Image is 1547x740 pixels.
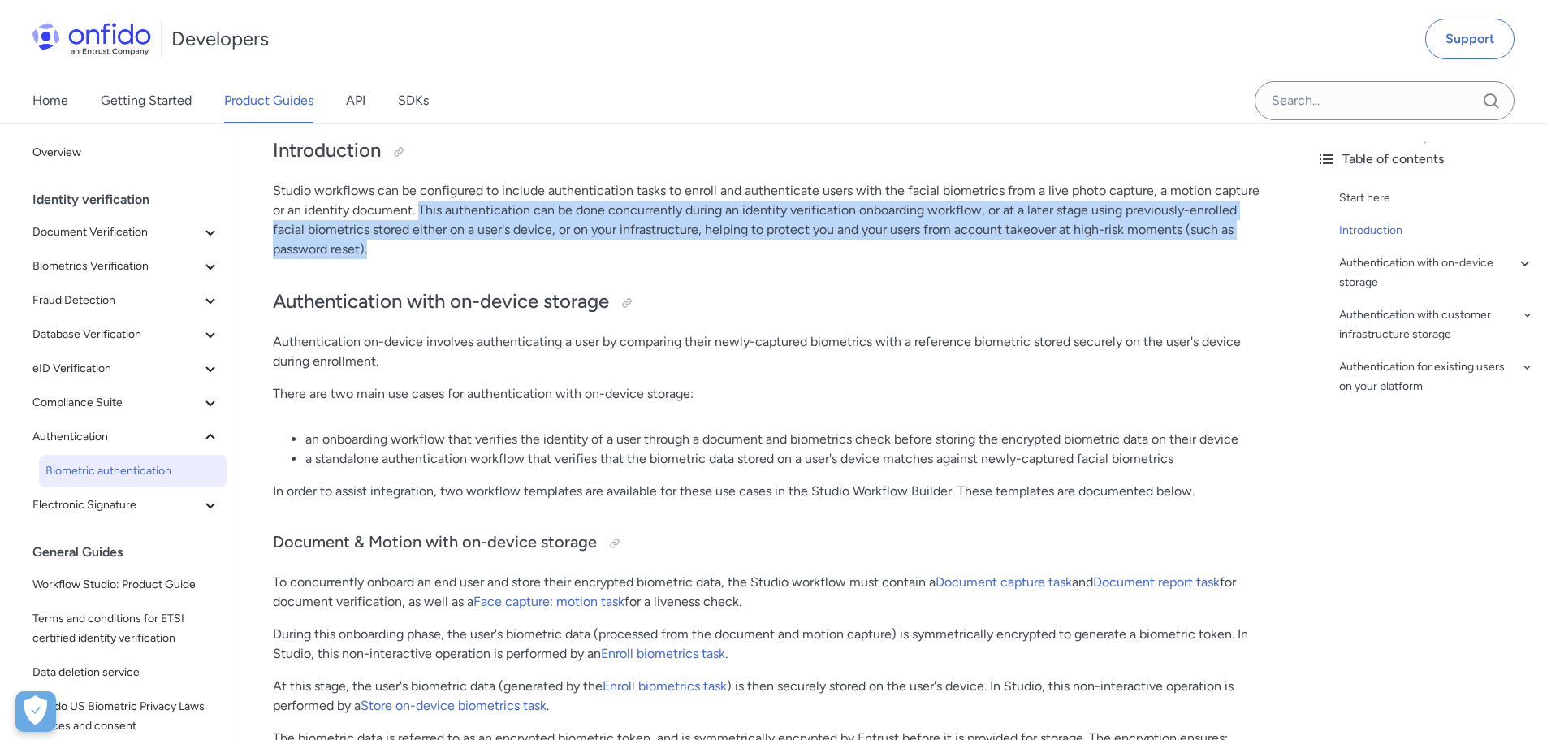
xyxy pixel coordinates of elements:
[398,78,429,123] a: SDKs
[26,421,227,453] button: Authentication
[273,530,1271,556] h3: Document & Motion with on-device storage
[26,250,227,283] button: Biometrics Verification
[1316,149,1534,169] div: Table of contents
[171,26,269,52] h1: Developers
[305,449,1271,469] li: a standalone authentication workflow that verifies that the biometric data stored on a user's dev...
[361,698,547,713] a: Store on-device biometrics task
[26,353,227,385] button: eID Verification
[1425,19,1515,59] a: Support
[273,332,1271,371] p: Authentication on-device involves authenticating a user by comparing their newly-captured biometr...
[32,23,151,55] img: Onfido Logo
[1339,221,1534,240] a: Introduction
[273,181,1271,259] p: Studio workflows can be configured to include authentication tasks to enroll and authenticate use...
[26,216,227,249] button: Document Verification
[32,495,201,515] span: Electronic Signature
[32,663,220,682] span: Data deletion service
[26,318,227,351] button: Database Verification
[32,184,233,216] div: Identity verification
[273,625,1271,664] p: During this onboarding phase, the user's biometric data (processed from the document and motion c...
[32,223,201,242] span: Document Verification
[15,691,56,732] button: Open Preferences
[26,656,227,689] a: Data deletion service
[32,291,201,310] span: Fraud Detection
[26,569,227,601] a: Workflow Studio: Product Guide
[32,609,220,648] span: Terms and conditions for ETSI certified identity verification
[1255,81,1515,120] input: Onfido search input field
[1339,253,1534,292] a: Authentication with on-device storage
[15,691,56,732] div: Cookie Preferences
[45,461,220,481] span: Biometric authentication
[32,78,68,123] a: Home
[39,455,227,487] a: Biometric authentication
[32,143,220,162] span: Overview
[601,646,725,661] a: Enroll biometrics task
[26,603,227,655] a: Terms and conditions for ETSI certified identity verification
[101,78,192,123] a: Getting Started
[224,78,313,123] a: Product Guides
[32,536,233,569] div: General Guides
[936,574,1072,590] a: Document capture task
[273,573,1271,612] p: To concurrently onboard an end user and store their encrypted biometric data, the Studio workflow...
[273,384,1271,404] p: There are two main use cases for authentication with on-device storage:
[32,427,201,447] span: Authentication
[273,137,1271,165] h2: Introduction
[346,78,365,123] a: API
[603,678,727,694] a: Enroll biometrics task
[32,697,220,736] span: Onfido US Biometric Privacy Laws notices and consent
[26,489,227,521] button: Electronic Signature
[1339,357,1534,396] a: Authentication for existing users on your platform
[1093,574,1220,590] a: Document report task
[32,393,201,413] span: Compliance Suite
[32,575,220,595] span: Workflow Studio: Product Guide
[273,482,1271,501] p: In order to assist integration, two workflow templates are available for these use cases in the S...
[1339,188,1534,208] a: Start here
[273,677,1271,716] p: At this stage, the user's biometric data (generated by the ) is then securely stored on the user'...
[473,594,624,609] a: Face capture: motion task
[32,257,201,276] span: Biometrics Verification
[1339,305,1534,344] a: Authentication with customer infrastructure storage
[32,325,201,344] span: Database Verification
[32,359,201,379] span: eID Verification
[26,284,227,317] button: Fraud Detection
[273,288,1271,316] h2: Authentication with on-device storage
[26,136,227,169] a: Overview
[305,430,1271,449] li: an onboarding workflow that verifies the identity of a user through a document and biometrics che...
[26,387,227,419] button: Compliance Suite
